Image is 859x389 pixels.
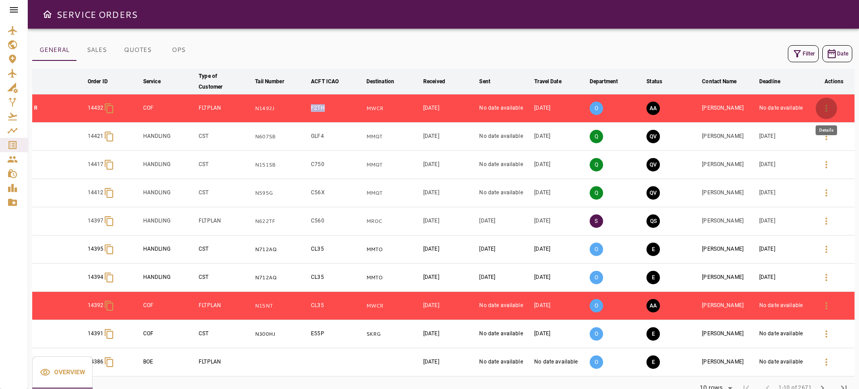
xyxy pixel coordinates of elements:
button: Details [816,351,837,373]
p: 14395 [88,245,104,253]
td: [DATE] [421,123,478,151]
span: Deadline [759,76,792,87]
div: Sent [479,76,490,87]
td: [DATE] [421,264,478,292]
td: [DATE] [421,235,478,264]
p: MWCR [366,105,420,112]
span: Sent [479,76,502,87]
td: [PERSON_NAME] [700,320,757,348]
td: [PERSON_NAME] [700,264,757,292]
button: GENERAL [32,39,77,61]
p: 14432 [88,104,104,112]
td: [DATE] [421,207,478,235]
p: N1492J [255,105,307,112]
span: Destination [366,76,406,87]
p: O [590,243,603,256]
button: QUOTE VALIDATED [646,158,660,171]
td: BOE [141,348,197,376]
td: CL35 [309,264,364,292]
p: 14397 [88,217,104,225]
td: HANDLING [141,235,197,264]
td: [DATE] [757,235,813,264]
p: N607SB [255,133,307,141]
td: No date available [757,348,813,376]
td: [DATE] [532,94,588,123]
td: [PERSON_NAME] [700,235,757,264]
p: N712AQ [255,246,307,253]
td: E55P [309,320,364,348]
td: F2TH [309,94,364,123]
div: Destination [366,76,394,87]
td: [DATE] [532,292,588,320]
button: QUOTE SENT [646,214,660,228]
td: [DATE] [757,151,813,179]
p: 14392 [88,302,104,309]
p: N151SB [255,161,307,169]
td: [DATE] [532,179,588,207]
p: 14417 [88,161,104,168]
button: Details [816,323,837,345]
span: Contact Name [702,76,748,87]
p: SKRG [366,330,420,338]
td: [DATE] [532,207,588,235]
td: [PERSON_NAME] [700,207,757,235]
p: MMQT [366,133,420,141]
h6: SERVICE ORDERS [56,7,137,21]
button: Details [816,267,837,288]
button: Details [816,295,837,316]
p: MROC [366,218,420,225]
div: basic tabs example [32,356,93,389]
span: Order ID [88,76,119,87]
td: No date available [477,151,532,179]
div: ACFT ICAO [311,76,339,87]
td: No date available [757,320,813,348]
p: N15NT [255,302,307,310]
td: FLTPLAN [197,292,253,320]
td: HANDLING [141,207,197,235]
button: Overview [32,356,93,389]
td: C560 [309,207,364,235]
td: [DATE] [477,235,532,264]
p: O [590,299,603,312]
p: 14394 [88,274,104,281]
td: [DATE] [757,123,813,151]
td: No date available [477,123,532,151]
div: Tail Number [255,76,284,87]
button: Details [816,239,837,260]
div: basic tabs example [32,39,199,61]
div: Received [423,76,445,87]
p: 14391 [88,330,104,338]
td: No date available [532,348,588,376]
p: MMQT [366,189,420,197]
button: Details [816,126,837,147]
button: OPS [158,39,199,61]
div: Type of Customer [199,71,240,92]
div: Status [646,76,662,87]
button: Details [816,210,837,232]
div: Deadline [759,76,780,87]
p: 14421 [88,133,104,140]
p: R [34,104,84,112]
td: COF [141,320,197,348]
p: Q [590,130,603,143]
td: [PERSON_NAME] [700,292,757,320]
span: Status [646,76,674,87]
p: N300HJ [255,330,307,338]
td: [DATE] [532,320,588,348]
td: [PERSON_NAME] [700,348,757,376]
td: C56X [309,179,364,207]
p: 14412 [88,189,104,197]
p: N595G [255,189,307,197]
td: CL35 [309,292,364,320]
td: [DATE] [421,179,478,207]
td: CST [197,123,253,151]
td: FLTPLAN [197,348,253,376]
div: Contact Name [702,76,736,87]
td: [DATE] [421,151,478,179]
td: No date available [757,292,813,320]
td: [DATE] [757,207,813,235]
td: HANDLING [141,264,197,292]
td: [DATE] [532,235,588,264]
td: No date available [477,320,532,348]
td: CL35 [309,235,364,264]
